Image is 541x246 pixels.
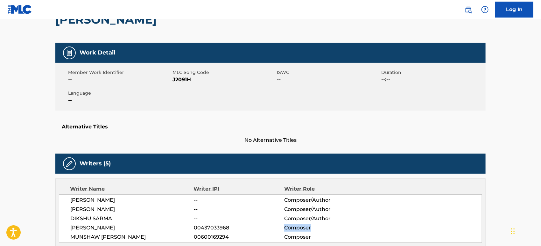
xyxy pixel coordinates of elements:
[465,6,472,13] img: search
[194,196,284,204] span: --
[511,222,515,241] div: Drag
[66,49,73,57] img: Work Detail
[381,76,484,83] span: --:--
[80,49,115,56] h5: Work Detail
[284,224,367,232] span: Composer
[284,185,367,193] div: Writer Role
[277,76,380,83] span: --
[194,206,284,213] span: --
[284,206,367,213] span: Composer/Author
[68,69,171,76] span: Member Work Identifier
[194,185,285,193] div: Writer IPI
[70,233,194,241] span: MUNSHAW [PERSON_NAME]
[284,233,367,241] span: Composer
[479,3,491,16] div: Help
[66,160,73,168] img: Writers
[495,2,533,18] a: Log In
[68,90,171,97] span: Language
[68,97,171,104] span: --
[284,196,367,204] span: Composer/Author
[80,160,111,167] h5: Writers (5)
[172,69,275,76] span: MLC Song Code
[70,215,194,222] span: DIKSHU SARMA
[70,185,194,193] div: Writer Name
[194,233,284,241] span: 00600169294
[381,69,484,76] span: Duration
[70,196,194,204] span: [PERSON_NAME]
[55,136,486,144] span: No Alternative Titles
[481,6,489,13] img: help
[194,224,284,232] span: 00437033968
[172,76,275,83] span: J2091H
[62,124,479,130] h5: Alternative Titles
[70,224,194,232] span: [PERSON_NAME]
[8,5,32,14] img: MLC Logo
[194,215,284,222] span: --
[277,69,380,76] span: ISWC
[55,12,160,27] h2: [PERSON_NAME]
[68,76,171,83] span: --
[284,215,367,222] span: Composer/Author
[509,215,541,246] iframe: Chat Widget
[462,3,475,16] a: Public Search
[70,206,194,213] span: [PERSON_NAME]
